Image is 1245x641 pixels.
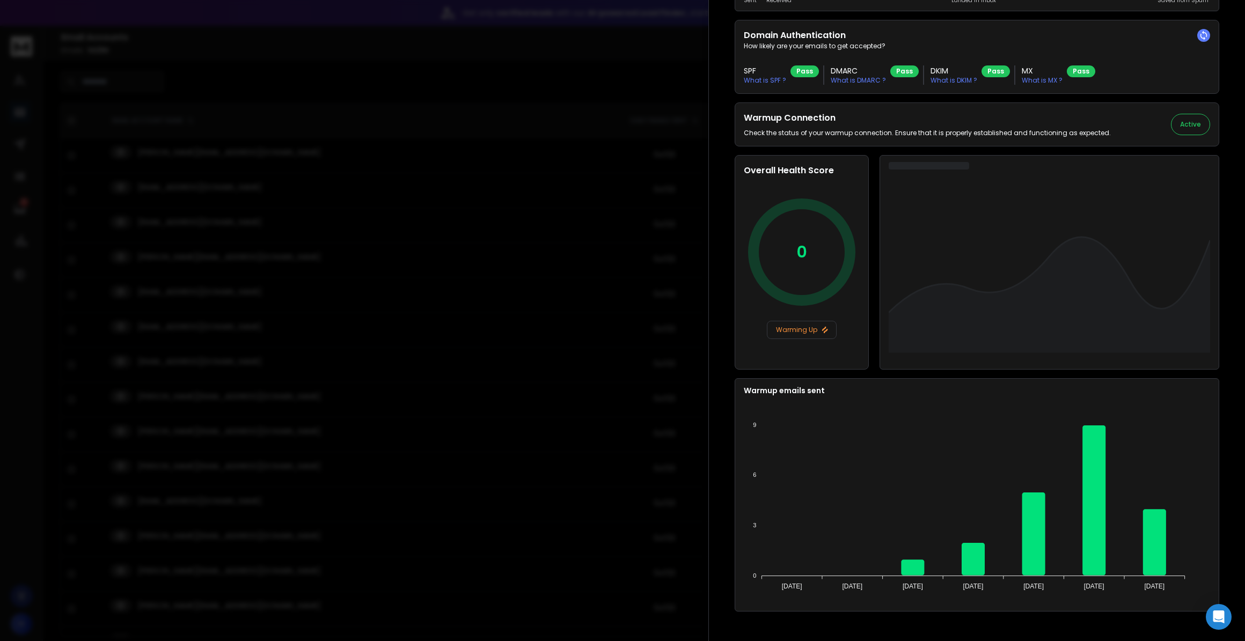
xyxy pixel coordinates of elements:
[1144,583,1165,590] tspan: [DATE]
[1023,583,1044,590] tspan: [DATE]
[796,242,807,262] p: 0
[831,65,886,76] h3: DMARC
[1084,583,1104,590] tspan: [DATE]
[782,583,802,590] tspan: [DATE]
[772,326,832,334] p: Warming Up
[753,471,756,478] tspan: 6
[1206,604,1232,630] div: Open Intercom Messenger
[753,522,756,528] tspan: 3
[931,65,977,76] h3: DKIM
[842,583,862,590] tspan: [DATE]
[744,76,786,85] p: What is SPF ?
[890,65,919,77] div: Pass
[744,65,786,76] h3: SPF
[1022,65,1063,76] h3: MX
[744,112,1111,124] h2: Warmup Connection
[744,42,1210,50] p: How likely are your emails to get accepted?
[753,422,756,428] tspan: 9
[744,164,860,177] h2: Overall Health Score
[903,583,923,590] tspan: [DATE]
[744,129,1111,137] p: Check the status of your warmup connection. Ensure that it is properly established and functionin...
[1067,65,1095,77] div: Pass
[831,76,886,85] p: What is DMARC ?
[982,65,1010,77] div: Pass
[1022,76,1063,85] p: What is MX ?
[753,572,756,579] tspan: 0
[963,583,984,590] tspan: [DATE]
[790,65,819,77] div: Pass
[1171,114,1210,135] button: Active
[744,385,1210,396] p: Warmup emails sent
[931,76,977,85] p: What is DKIM ?
[744,29,1210,42] h2: Domain Authentication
